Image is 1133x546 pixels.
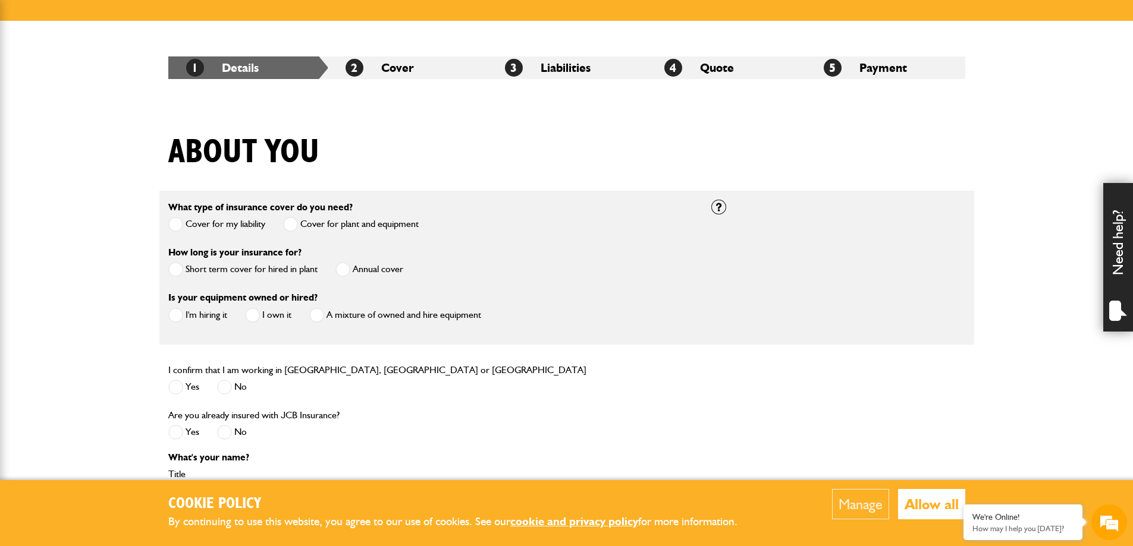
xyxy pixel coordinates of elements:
label: How long is your insurance for? [168,248,302,257]
li: Cover [328,56,487,79]
label: Is your equipment owned or hired? [168,293,318,302]
label: Yes [168,425,199,440]
h1: About you [168,132,319,172]
span: 1 [186,59,204,77]
li: Liabilities [487,56,646,79]
a: cookie and privacy policy [510,515,638,528]
label: I'm hiring it [168,308,227,323]
label: Short term cover for hired in plant [168,262,318,277]
li: Details [168,56,328,79]
label: I own it [245,308,291,323]
span: 4 [664,59,682,77]
label: Cover for plant and equipment [283,217,419,232]
div: We're Online! [972,512,1074,522]
h2: Cookie Policy [168,495,757,513]
label: Yes [168,380,199,394]
li: Quote [646,56,806,79]
button: Manage [832,489,889,519]
p: What's your name? [168,453,693,462]
label: Annual cover [335,262,403,277]
label: Title [168,469,693,479]
label: A mixture of owned and hire equipment [309,308,481,323]
label: No [217,425,247,440]
li: Payment [806,56,965,79]
label: What type of insurance cover do you need? [168,203,353,212]
span: 2 [346,59,363,77]
label: No [217,380,247,394]
label: Are you already insured with JCB Insurance? [168,411,340,420]
span: 3 [505,59,523,77]
p: How may I help you today? [972,524,1074,533]
label: I confirm that I am working in [GEOGRAPHIC_DATA], [GEOGRAPHIC_DATA] or [GEOGRAPHIC_DATA] [168,365,586,375]
span: 5 [824,59,842,77]
p: By continuing to use this website, you agree to our use of cookies. See our for more information. [168,513,757,531]
label: Cover for my liability [168,217,265,232]
div: Need help? [1103,183,1133,332]
button: Allow all [898,489,965,519]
